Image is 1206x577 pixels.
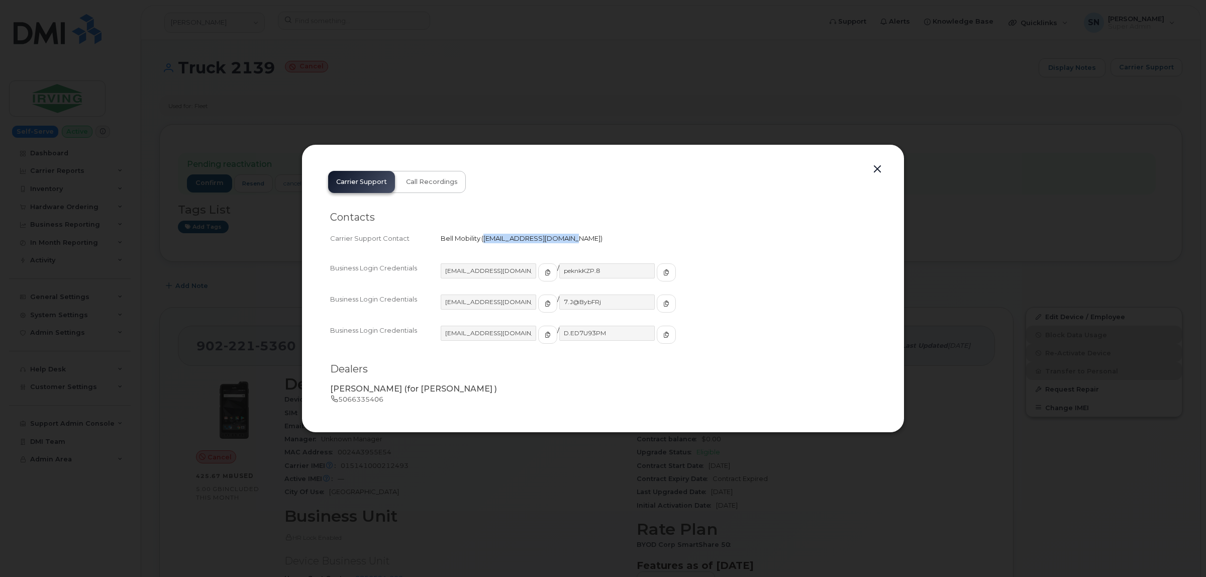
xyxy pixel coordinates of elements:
p: 5066335406 [330,395,876,404]
button: copy to clipboard [538,326,557,344]
div: Business Login Credentials [330,263,441,291]
button: copy to clipboard [657,263,676,281]
span: Call Recordings [406,178,458,186]
div: Business Login Credentials [330,326,441,353]
button: copy to clipboard [538,295,557,313]
span: Bell Mobility [441,234,480,242]
div: / [441,295,876,322]
h2: Dealers [330,363,876,375]
button: copy to clipboard [538,263,557,281]
h2: Contacts [330,211,876,224]
p: [PERSON_NAME] (for [PERSON_NAME] ) [330,383,876,395]
button: copy to clipboard [657,295,676,313]
div: Business Login Credentials [330,295,441,322]
div: / [441,326,876,353]
div: / [441,263,876,291]
div: Carrier Support Contact [330,234,441,243]
button: copy to clipboard [657,326,676,344]
span: [EMAIL_ADDRESS][DOMAIN_NAME] [483,234,600,242]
